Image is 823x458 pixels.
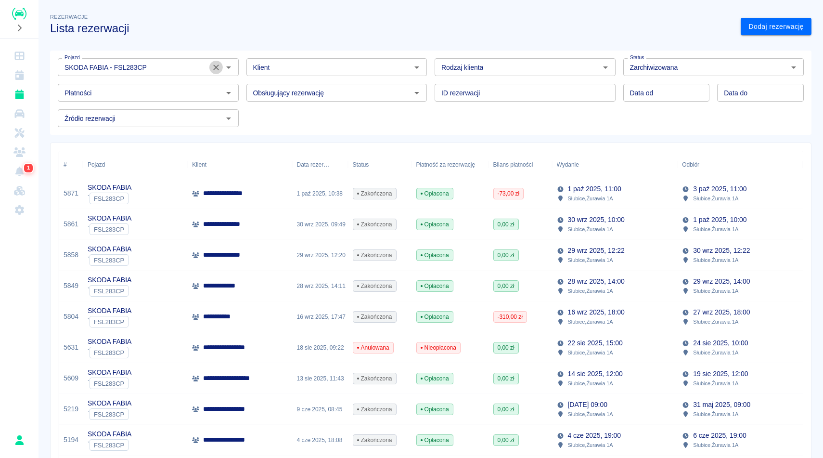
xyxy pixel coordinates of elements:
[222,112,235,125] button: Otwórz
[693,348,738,357] p: Słubice , Żurawia 1A
[88,306,131,316] p: SKODA FABIA
[187,151,292,178] div: Klient
[88,183,131,193] p: SKODA FABIA
[292,240,348,271] div: 29 wrz 2025, 12:20
[568,317,613,326] p: Słubice , Żurawia 1A
[693,379,738,388] p: Słubice , Żurawia 1A
[417,220,453,229] span: Opłacona
[90,318,128,326] span: FSL283CP
[417,189,453,198] span: Opłacona
[568,410,613,419] p: Słubice , Żurawia 1A
[88,429,131,439] p: SKODA FABIA
[88,439,131,451] div: `
[417,405,453,414] span: Opłacona
[64,151,67,178] div: #
[417,374,453,383] span: Opłacona
[741,18,811,36] a: Dodaj rezerwację
[353,436,396,445] span: Zakończona
[90,288,128,295] span: FSL283CP
[64,404,78,414] a: 5219
[209,61,223,74] button: Wyczyść
[222,86,235,100] button: Otwórz
[568,246,625,256] p: 29 wrz 2025, 12:22
[494,251,518,260] span: 0,00 zł
[410,61,424,74] button: Otwórz
[494,405,518,414] span: 0,00 zł
[353,251,396,260] span: Zakończona
[494,313,527,321] span: -310,00 zł
[693,431,746,441] p: 6 cze 2025, 19:00
[568,348,613,357] p: Słubice , Żurawia 1A
[4,85,35,104] a: Rezerwacje
[693,184,746,194] p: 3 paź 2025, 11:00
[348,151,411,178] div: Status
[90,411,128,418] span: FSL283CP
[557,151,579,178] div: Wydanie
[693,400,750,410] p: 31 maj 2025, 09:00
[717,84,804,102] input: DD.MM.YYYY
[417,251,453,260] span: Opłacona
[599,61,612,74] button: Otwórz
[787,61,800,74] button: Otwórz
[699,158,713,171] button: Sort
[693,287,738,295] p: Słubice , Żurawia 1A
[88,244,131,254] p: SKODA FABIA
[64,373,78,383] a: 5609
[568,379,613,388] p: Słubice , Żurawia 1A
[192,151,206,178] div: Klient
[292,363,348,394] div: 13 sie 2025, 11:43
[353,189,396,198] span: Zakończona
[4,123,35,143] a: Serwisy
[568,441,613,449] p: Słubice , Żurawia 1A
[88,193,131,204] div: `
[292,209,348,240] div: 30 wrz 2025, 09:49
[489,151,552,178] div: Bilans płatności
[693,276,750,287] p: 29 wrz 2025, 14:00
[493,151,533,178] div: Bilans płatności
[64,54,80,61] label: Pojazd
[568,307,625,317] p: 16 wrz 2025, 18:00
[88,285,131,297] div: `
[353,151,369,178] div: Status
[568,276,625,287] p: 28 wrz 2025, 14:00
[90,380,128,387] span: FSL283CP
[693,246,750,256] p: 30 wrz 2025, 12:22
[4,46,35,65] a: Dashboard
[90,257,128,264] span: FSL283CP
[568,400,607,410] p: [DATE] 09:00
[568,338,623,348] p: 22 sie 2025, 15:00
[353,313,396,321] span: Zakończona
[330,158,343,171] button: Sort
[677,151,803,178] div: Odbiór
[693,194,738,203] p: Słubice , Żurawia 1A
[292,425,348,456] div: 4 cze 2025, 18:08
[90,442,128,449] span: FSL283CP
[693,369,748,379] p: 19 sie 2025, 12:00
[693,338,748,348] p: 24 sie 2025, 10:00
[579,158,592,171] button: Sort
[353,343,393,352] span: Anulowana
[297,151,330,178] div: Data rezerwacji
[353,374,396,383] span: Zakończona
[416,151,476,178] div: Płatność za rezerwację
[693,410,738,419] p: Słubice , Żurawia 1A
[417,343,460,352] span: Nieopłacona
[88,337,131,347] p: SKODA FABIA
[90,226,128,233] span: FSL283CP
[693,307,750,317] p: 27 wrz 2025, 18:00
[12,8,26,20] img: Renthelp
[9,430,29,450] button: Rafał Płaza
[88,347,131,358] div: `
[417,313,453,321] span: Opłacona
[292,151,348,178] div: Data rezerwacji
[630,54,644,61] label: Status
[494,282,518,290] span: 0,00 zł
[693,317,738,326] p: Słubice , Żurawia 1A
[411,151,489,178] div: Płatność za rezerwację
[90,195,128,202] span: FSL283CP
[88,213,131,223] p: SKODA FABIA
[353,220,396,229] span: Zakończona
[410,86,424,100] button: Otwórz
[292,332,348,363] div: 18 sie 2025, 09:22
[64,188,78,198] a: 5871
